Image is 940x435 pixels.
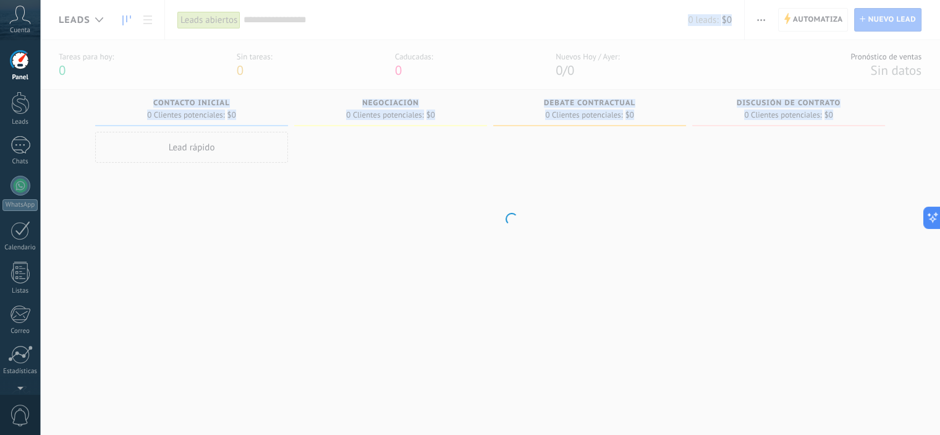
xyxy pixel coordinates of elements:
div: Correo [2,327,38,335]
div: Panel [2,74,38,82]
div: Leads [2,118,38,126]
div: Calendario [2,244,38,252]
div: WhatsApp [2,199,38,211]
div: Estadísticas [2,368,38,376]
div: Listas [2,287,38,295]
div: Chats [2,158,38,166]
span: Cuenta [10,27,30,35]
